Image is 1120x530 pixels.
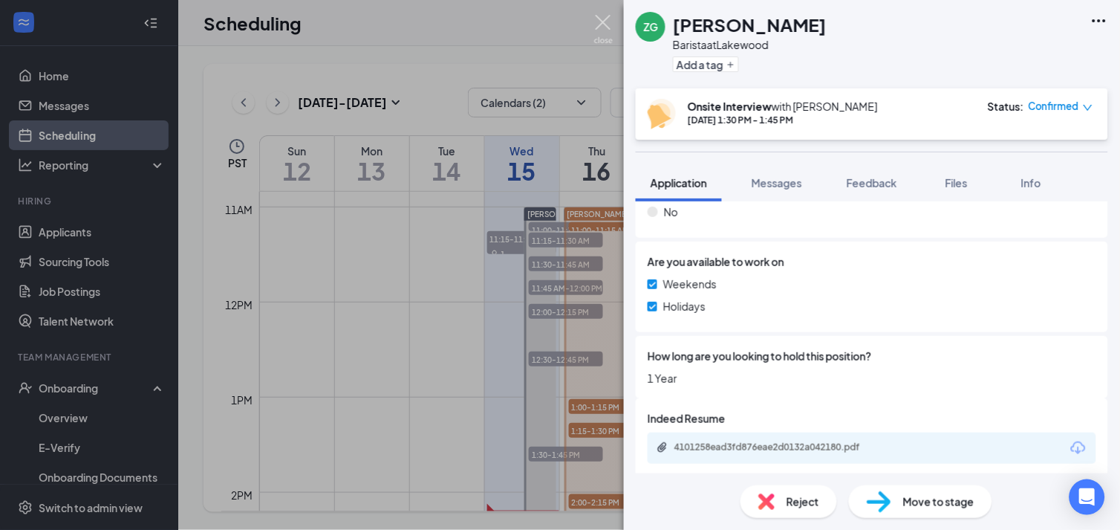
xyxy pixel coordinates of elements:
span: Indeed Resume [648,410,726,427]
div: Status : [988,99,1024,114]
svg: Download [1069,439,1087,457]
div: with [PERSON_NAME] [688,99,878,114]
a: Paperclip4101258ead3fd876eae2d0132a042180.pdf [657,442,897,456]
span: How long are you looking to hold this position? [648,348,872,364]
svg: Paperclip [657,442,668,453]
h1: [PERSON_NAME] [673,12,827,37]
span: Weekends [663,276,717,292]
span: 1 Year [648,370,1096,387]
span: Application [651,176,707,190]
div: [DATE] 1:30 PM - 1:45 PM [688,114,878,126]
button: PlusAdd a tag [673,56,739,72]
b: Onsite Interview [688,100,772,113]
div: Open Intercom Messenger [1069,479,1105,515]
span: No [664,204,678,220]
span: Holidays [663,298,706,314]
span: Confirmed [1029,99,1079,114]
div: ZG [644,19,658,34]
span: down [1083,103,1093,113]
span: Files [945,176,968,190]
span: Info [1021,176,1041,190]
svg: Plus [726,60,735,69]
span: Reject [787,494,819,510]
div: 4101258ead3fd876eae2d0132a042180.pdf [674,442,882,453]
span: Move to stage [903,494,974,510]
div: Barista at Lakewood [673,37,827,52]
span: Messages [752,176,802,190]
span: Are you available to work on [648,253,784,270]
span: Feedback [847,176,897,190]
svg: Ellipses [1090,12,1108,30]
